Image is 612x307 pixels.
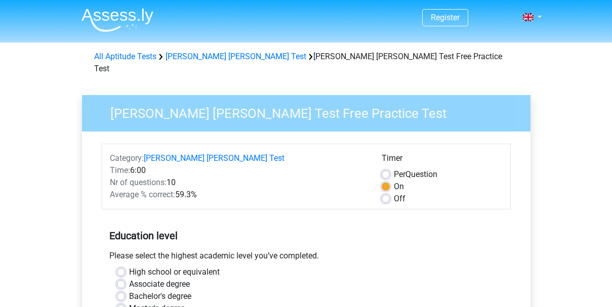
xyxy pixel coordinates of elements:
span: Nr of questions: [110,178,167,187]
a: [PERSON_NAME] [PERSON_NAME] Test [166,52,306,61]
label: High school or equivalent [129,266,220,278]
img: Assessly [81,8,153,32]
h3: [PERSON_NAME] [PERSON_NAME] Test Free Practice Test [98,102,523,121]
label: Off [394,193,405,205]
h5: Education level [109,226,503,246]
span: Category: [110,153,144,163]
label: Associate degree [129,278,190,290]
a: [PERSON_NAME] [PERSON_NAME] Test [144,153,284,163]
a: All Aptitude Tests [94,52,156,61]
label: On [394,181,404,193]
label: Question [394,168,437,181]
a: Register [431,13,460,22]
span: Average % correct: [110,190,175,199]
div: 10 [102,177,374,189]
label: Bachelor's degree [129,290,191,302]
div: Please select the highest academic level you’ve completed. [102,250,511,266]
span: Per [394,169,405,179]
div: [PERSON_NAME] [PERSON_NAME] Test Free Practice Test [90,51,522,75]
div: 59.3% [102,189,374,201]
div: 6:00 [102,164,374,177]
span: Time: [110,165,130,175]
div: Timer [382,152,503,168]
